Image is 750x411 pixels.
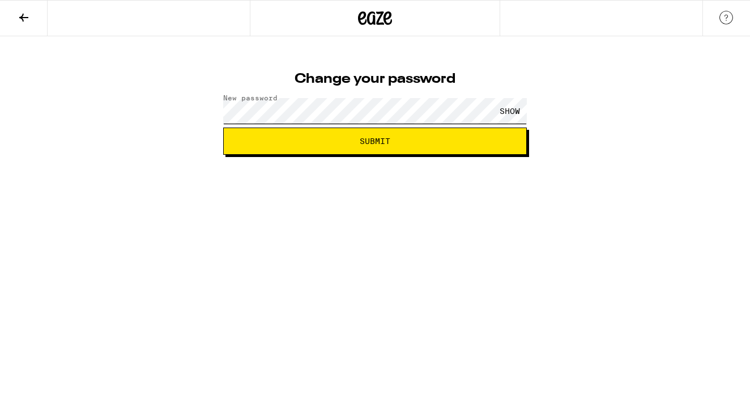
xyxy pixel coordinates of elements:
[360,137,390,145] span: Submit
[223,73,527,86] h1: Change your password
[223,128,527,155] button: Submit
[223,94,278,101] label: New password
[7,8,82,17] span: Hi. Need any help?
[493,98,527,124] div: SHOW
